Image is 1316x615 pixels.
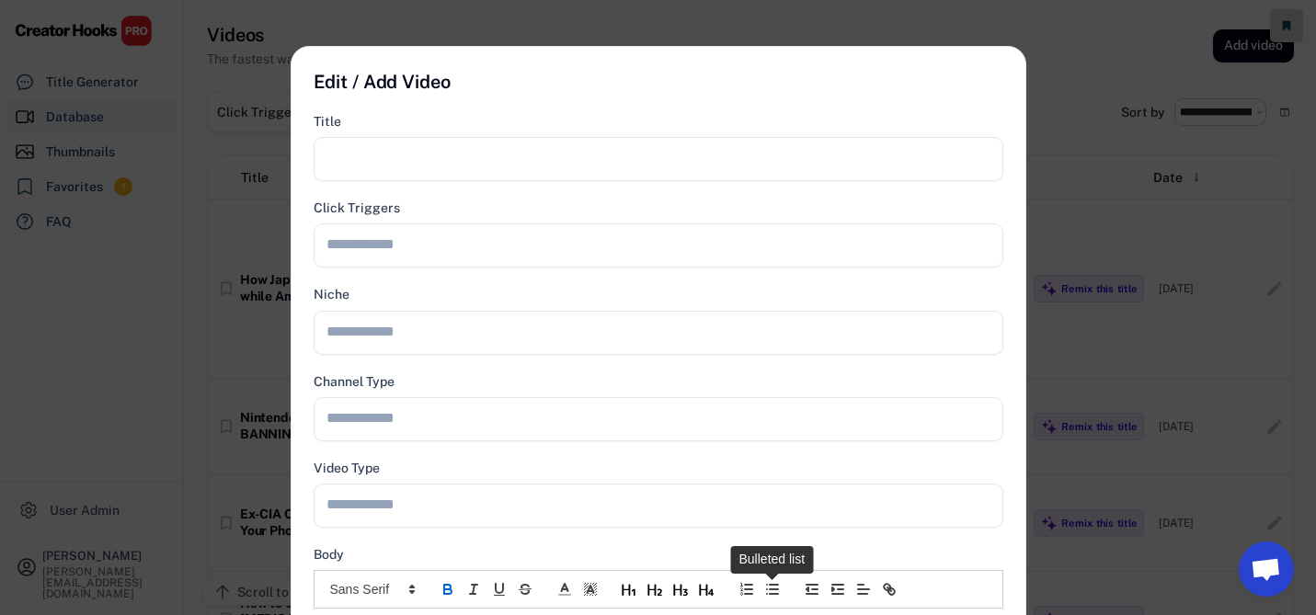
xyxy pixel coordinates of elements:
[314,199,400,216] div: Click Triggers
[1239,541,1294,597] a: Open chat
[314,546,344,563] div: Body
[314,113,341,130] div: Title
[314,460,380,476] div: Video Type
[314,69,451,95] h4: Edit / Add Video
[314,373,395,390] div: Channel Type
[314,286,349,302] div: Niche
